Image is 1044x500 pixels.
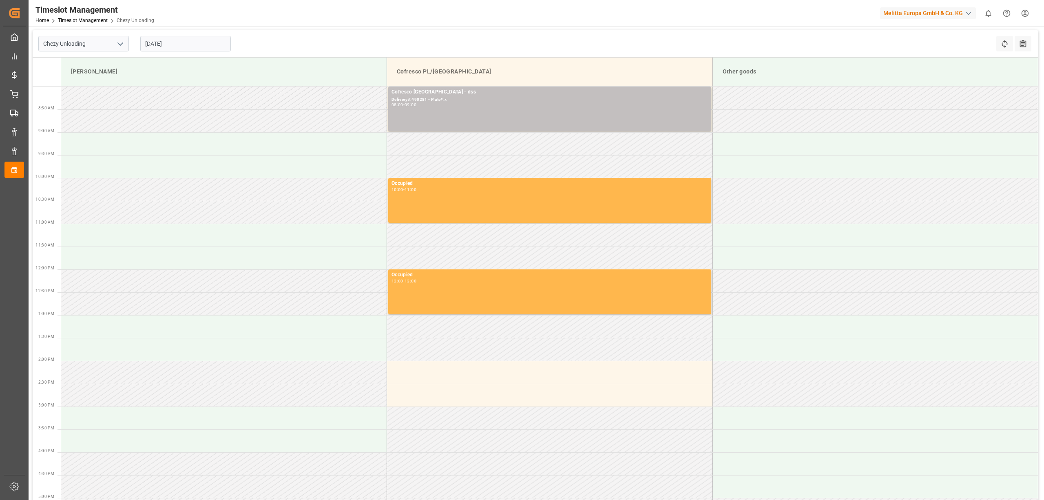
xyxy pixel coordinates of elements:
span: 2:30 PM [38,380,54,384]
button: open menu [114,38,126,50]
div: Other goods [719,64,1032,79]
a: Home [35,18,49,23]
button: Help Center [998,4,1016,22]
span: 10:30 AM [35,197,54,202]
div: Delivery#:490281 - Plate#:x [391,96,708,103]
input: DD-MM-YYYY [140,36,231,51]
span: 1:30 PM [38,334,54,339]
span: 8:30 AM [38,106,54,110]
div: 12:00 [391,279,403,283]
div: Timeslot Management [35,4,154,16]
div: 09:00 [405,103,416,107]
div: Cofresco PL/[GEOGRAPHIC_DATA] [394,64,706,79]
span: 5:00 PM [38,494,54,499]
div: - [403,279,405,283]
span: 12:00 PM [35,266,54,270]
div: - [403,188,405,191]
span: 10:00 AM [35,174,54,179]
div: 11:00 [405,188,416,191]
span: 4:30 PM [38,471,54,476]
span: 4:00 PM [38,449,54,453]
div: - [403,103,405,107]
span: 9:30 AM [38,151,54,156]
div: Occupied [391,271,708,279]
button: Melitta Europa GmbH & Co. KG [880,5,979,21]
a: Timeslot Management [58,18,108,23]
input: Type to search/select [38,36,129,51]
div: Occupied [391,180,708,188]
div: [PERSON_NAME] [68,64,380,79]
div: 10:00 [391,188,403,191]
span: 2:00 PM [38,357,54,362]
span: 9:00 AM [38,129,54,133]
div: 08:00 [391,103,403,107]
span: 3:30 PM [38,426,54,430]
span: 12:30 PM [35,289,54,293]
div: Cofresco [GEOGRAPHIC_DATA] - dss [391,88,708,96]
div: Melitta Europa GmbH & Co. KG [880,7,976,19]
div: 13:00 [405,279,416,283]
span: 3:00 PM [38,403,54,407]
span: 11:00 AM [35,220,54,224]
button: show 0 new notifications [979,4,998,22]
span: 1:00 PM [38,311,54,316]
span: 11:30 AM [35,243,54,247]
